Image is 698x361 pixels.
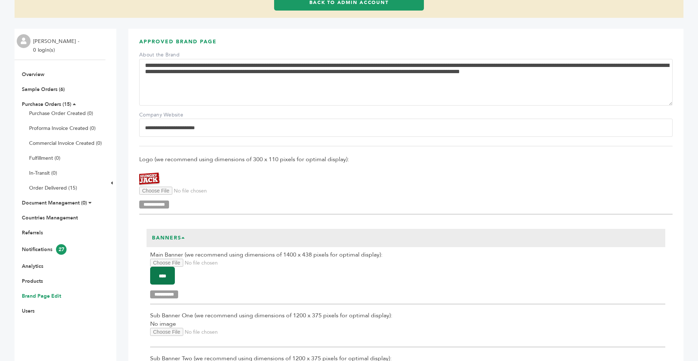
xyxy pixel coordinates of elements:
[22,199,87,206] a: Document Management (0)
[29,140,102,147] a: Commercial Invoice Created (0)
[17,34,31,48] img: profile.png
[150,312,665,320] span: Sub Banner One (we recommend using dimensions of 1200 x 375 pixels for optimal display):
[139,172,161,187] img: Hungry Jack
[150,312,665,347] div: No image
[22,101,71,108] a: Purchase Orders (15)
[56,244,67,255] span: 27
[22,229,43,236] a: Referrals
[150,251,665,259] span: Main Banner (we recommend using dimensions of 1400 x 438 pixels for optimal display):
[22,308,35,314] a: Users
[33,37,81,55] li: [PERSON_NAME] - 0 login(s)
[29,170,57,176] a: In-Transit (0)
[139,111,190,119] label: Company Website
[29,155,60,162] a: Fulfillment (0)
[22,71,44,78] a: Overview
[22,246,67,253] a: Notifications27
[139,38,673,51] h3: APPROVED BRAND PAGE
[29,110,93,117] a: Purchase Order Created (0)
[22,263,43,270] a: Analytics
[139,51,190,59] label: About the Brand
[139,155,673,163] span: Logo (we recommend using dimensions of 300 x 110 pixels for optimal display):
[22,278,43,285] a: Products
[147,229,191,247] h3: Banners
[22,293,61,299] a: Brand Page Edit
[22,214,78,221] a: Countries Management
[29,185,77,191] a: Order Delivered (15)
[29,125,96,132] a: Proforma Invoice Created (0)
[22,86,65,93] a: Sample Orders (6)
